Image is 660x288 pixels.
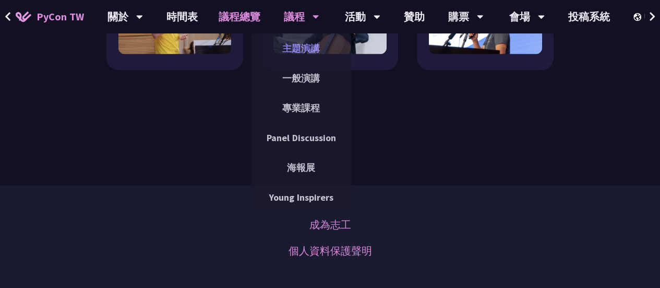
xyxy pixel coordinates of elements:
[309,217,351,233] a: 成為志工
[251,155,351,180] a: 海報展
[37,9,84,25] span: PyCon TW
[251,36,351,61] a: 主題演講
[5,4,94,30] a: PyCon TW
[251,66,351,90] a: 一般演講
[251,125,351,150] a: Panel Discussion
[633,13,644,21] img: Locale Icon
[251,96,351,120] a: 專業課程
[16,11,31,22] img: Home icon of PyCon TW 2025
[251,185,351,210] a: Young Inspirers
[289,243,372,259] a: 個人資料保護聲明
